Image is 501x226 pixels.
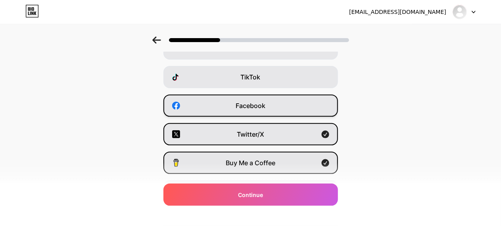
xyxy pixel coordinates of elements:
[236,101,265,110] span: Facebook
[238,191,263,199] span: Continue
[452,4,467,19] img: Queena Zhong
[237,129,264,139] span: Twitter/X
[227,215,275,225] span: I have a website
[349,8,446,16] div: [EMAIL_ADDRESS][DOMAIN_NAME]
[226,158,275,168] span: Buy Me a Coffee
[241,72,261,82] span: TikTok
